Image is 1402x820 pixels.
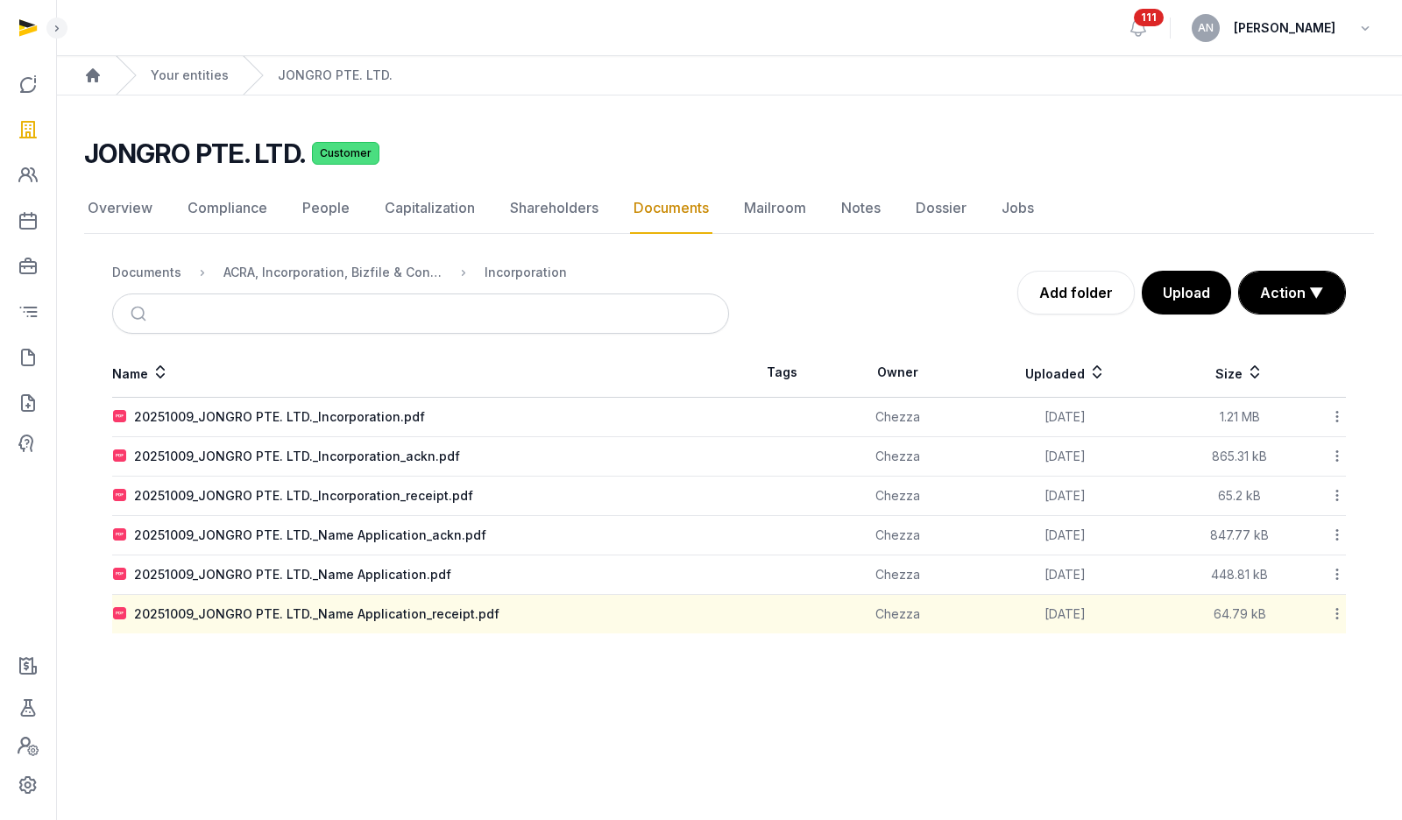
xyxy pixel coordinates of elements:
[113,489,127,503] img: pdf.svg
[1017,271,1135,315] a: Add folder
[112,264,181,281] div: Documents
[630,183,712,234] a: Documents
[113,410,127,424] img: pdf.svg
[84,138,305,169] h2: JONGRO PTE. LTD.
[134,605,499,623] div: 20251009_JONGRO PTE. LTD._Name Application_receipt.pdf
[299,183,353,234] a: People
[1239,272,1345,314] button: Action ▼
[84,183,156,234] a: Overview
[912,183,970,234] a: Dossier
[834,595,961,634] td: Chezza
[1198,23,1214,33] span: AN
[1044,488,1086,503] span: [DATE]
[961,348,1169,398] th: Uploaded
[134,448,460,465] div: 20251009_JONGRO PTE. LTD._Incorporation_ackn.pdf
[184,183,271,234] a: Compliance
[223,264,443,281] div: ACRA, Incorporation, Bizfile & Constitution
[1169,555,1310,595] td: 448.81 kB
[1169,348,1310,398] th: Size
[485,264,567,281] div: Incorporation
[1169,437,1310,477] td: 865.31 kB
[1044,449,1086,463] span: [DATE]
[278,67,393,84] a: JONGRO PTE. LTD.
[834,477,961,516] td: Chezza
[1169,398,1310,437] td: 1.21 MB
[834,348,961,398] th: Owner
[998,183,1037,234] a: Jobs
[1044,409,1086,424] span: [DATE]
[1044,606,1086,621] span: [DATE]
[120,294,161,333] button: Submit
[1169,516,1310,555] td: 847.77 kB
[113,449,127,463] img: pdf.svg
[1142,271,1231,315] button: Upload
[151,67,229,84] a: Your entities
[834,437,961,477] td: Chezza
[112,251,729,293] nav: Breadcrumb
[56,56,1402,95] nav: Breadcrumb
[834,398,961,437] td: Chezza
[113,568,127,582] img: pdf.svg
[838,183,884,234] a: Notes
[134,566,451,583] div: 20251009_JONGRO PTE. LTD._Name Application.pdf
[134,487,473,505] div: 20251009_JONGRO PTE. LTD._Incorporation_receipt.pdf
[1169,477,1310,516] td: 65.2 kB
[1044,567,1086,582] span: [DATE]
[134,527,486,544] div: 20251009_JONGRO PTE. LTD._Name Application_ackn.pdf
[134,408,425,426] div: 20251009_JONGRO PTE. LTD._Incorporation.pdf
[834,516,961,555] td: Chezza
[834,555,961,595] td: Chezza
[113,528,127,542] img: pdf.svg
[1192,14,1220,42] button: AN
[381,183,478,234] a: Capitalization
[84,183,1374,234] nav: Tabs
[740,183,810,234] a: Mailroom
[312,142,379,165] span: Customer
[1134,9,1164,26] span: 111
[112,348,729,398] th: Name
[1044,527,1086,542] span: [DATE]
[1234,18,1335,39] span: [PERSON_NAME]
[506,183,602,234] a: Shareholders
[1169,595,1310,634] td: 64.79 kB
[729,348,834,398] th: Tags
[113,607,127,621] img: pdf.svg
